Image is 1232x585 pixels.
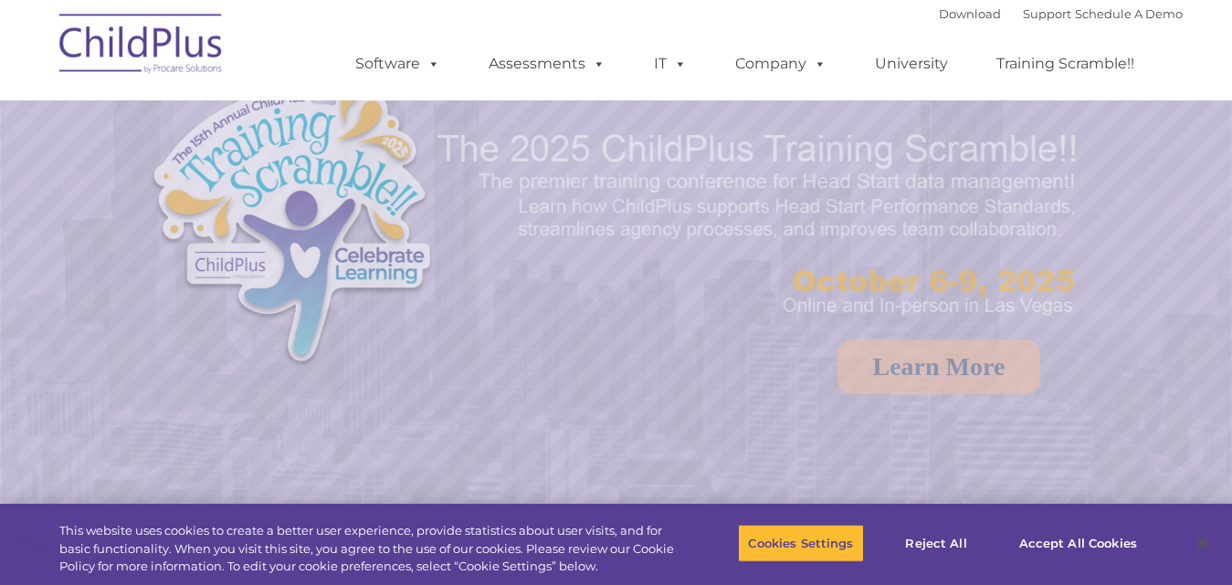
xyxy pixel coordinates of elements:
a: Download [939,6,1001,21]
a: Company [717,46,845,82]
a: Learn More [837,340,1041,394]
a: Training Scramble!! [978,46,1153,82]
font: | [939,6,1183,21]
a: Software [337,46,458,82]
button: Reject All [879,524,994,562]
a: Schedule A Demo [1075,6,1183,21]
a: IT [636,46,705,82]
a: Support [1023,6,1071,21]
img: ChildPlus by Procare Solutions [50,1,233,92]
a: University [857,46,966,82]
button: Cookies Settings [738,524,863,562]
button: Close [1183,523,1223,563]
div: This website uses cookies to create a better user experience, provide statistics about user visit... [59,522,678,576]
button: Accept All Cookies [1009,524,1147,562]
a: Assessments [470,46,624,82]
